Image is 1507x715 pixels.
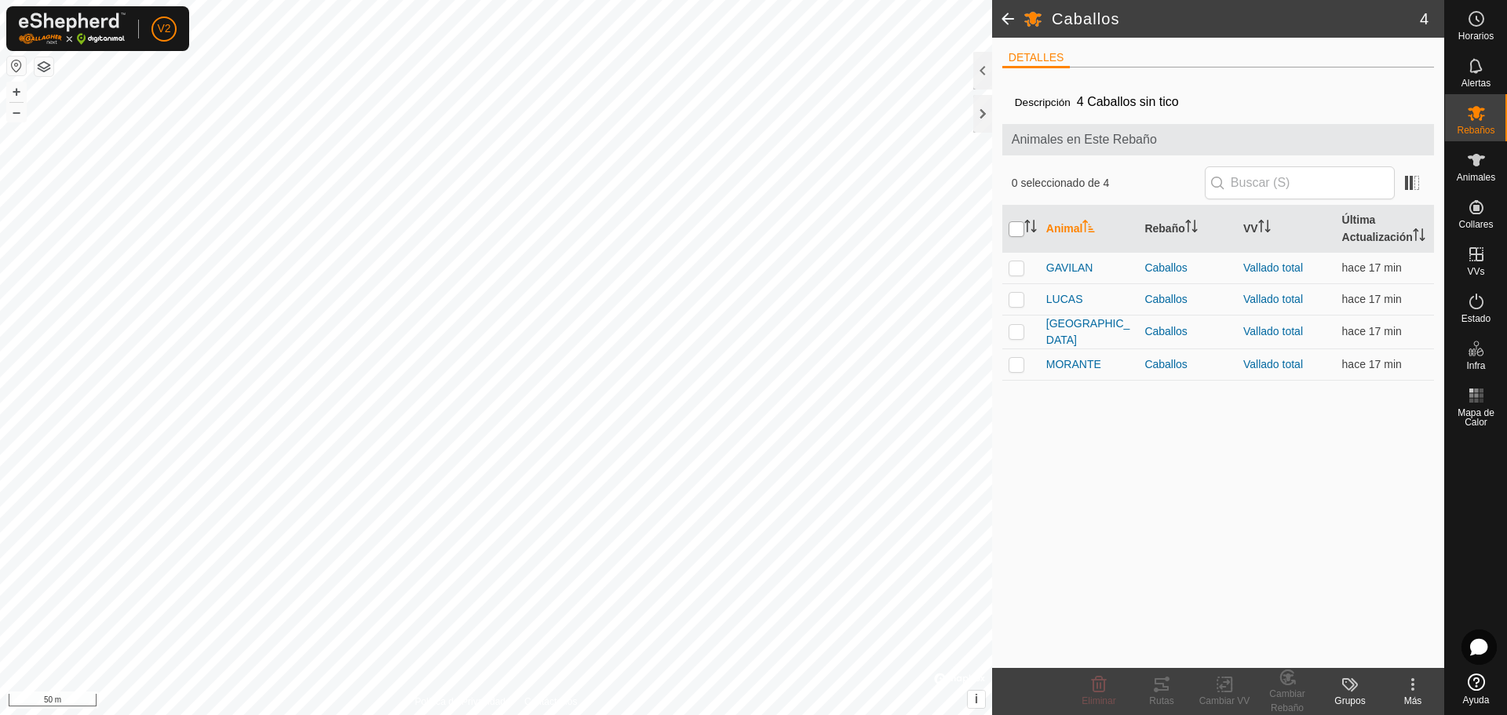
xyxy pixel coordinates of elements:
[1256,687,1319,715] div: Cambiar Rebaño
[1138,206,1237,253] th: Rebaño
[1381,694,1444,708] div: Más
[157,20,170,37] span: V2
[1144,323,1231,340] div: Caballos
[1243,325,1303,337] a: Vallado total
[1342,293,1402,305] span: 22 ago 2025, 9:00
[415,695,505,709] a: Política de Privacidad
[1342,358,1402,370] span: 22 ago 2025, 9:00
[1130,694,1193,708] div: Rutas
[1046,356,1101,373] span: MORANTE
[1046,260,1093,276] span: GAVILAN
[975,692,978,706] span: i
[1467,267,1484,276] span: VVs
[1185,222,1198,235] p-sorticon: Activar para ordenar
[7,57,26,75] button: Restablecer Mapa
[1457,126,1494,135] span: Rebaños
[1342,325,1402,337] span: 22 ago 2025, 9:00
[1336,206,1435,253] th: Última Actualización
[968,691,985,708] button: i
[1040,206,1139,253] th: Animal
[1420,7,1429,31] span: 4
[1445,667,1507,711] a: Ayuda
[1237,206,1336,253] th: VV
[1461,314,1491,323] span: Estado
[1319,694,1381,708] div: Grupos
[1342,261,1402,274] span: 22 ago 2025, 9:00
[1082,695,1115,706] span: Eliminar
[1457,173,1495,182] span: Animales
[19,13,126,45] img: Logo Gallagher
[1046,291,1083,308] span: LUCAS
[1258,222,1271,235] p-sorticon: Activar para ordenar
[1243,293,1303,305] a: Vallado total
[1012,175,1205,192] span: 0 seleccionado de 4
[35,57,53,76] button: Capas del Mapa
[1046,316,1133,348] span: [GEOGRAPHIC_DATA]
[1193,694,1256,708] div: Cambiar VV
[1413,231,1425,243] p-sorticon: Activar para ordenar
[524,695,577,709] a: Contáctenos
[1461,78,1491,88] span: Alertas
[7,103,26,122] button: –
[1449,408,1503,427] span: Mapa de Calor
[1012,130,1425,149] span: Animales en Este Rebaño
[1002,49,1071,68] li: DETALLES
[1144,260,1231,276] div: Caballos
[1082,222,1095,235] p-sorticon: Activar para ordenar
[1071,89,1185,115] span: 4 Caballos sin tico
[1458,31,1494,41] span: Horarios
[1052,9,1420,28] h2: Caballos
[1466,361,1485,370] span: Infra
[1144,291,1231,308] div: Caballos
[1205,166,1395,199] input: Buscar (S)
[1458,220,1493,229] span: Collares
[7,82,26,101] button: +
[1243,261,1303,274] a: Vallado total
[1024,222,1037,235] p-sorticon: Activar para ordenar
[1015,97,1071,108] label: Descripción
[1243,358,1303,370] a: Vallado total
[1144,356,1231,373] div: Caballos
[1463,695,1490,705] span: Ayuda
